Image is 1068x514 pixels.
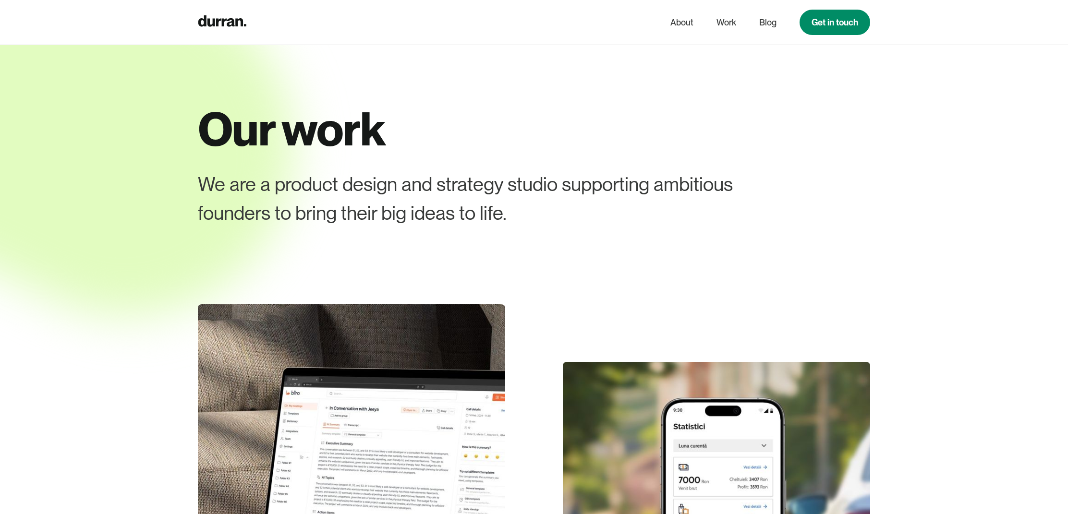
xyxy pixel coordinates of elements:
[716,13,736,32] a: Work
[198,170,803,227] div: We are a product design and strategy studio supporting ambitious founders to bring their big idea...
[198,13,246,32] a: home
[759,13,777,32] a: Blog
[670,13,693,32] a: About
[800,10,870,35] a: Get in touch
[198,104,870,155] h1: Our work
